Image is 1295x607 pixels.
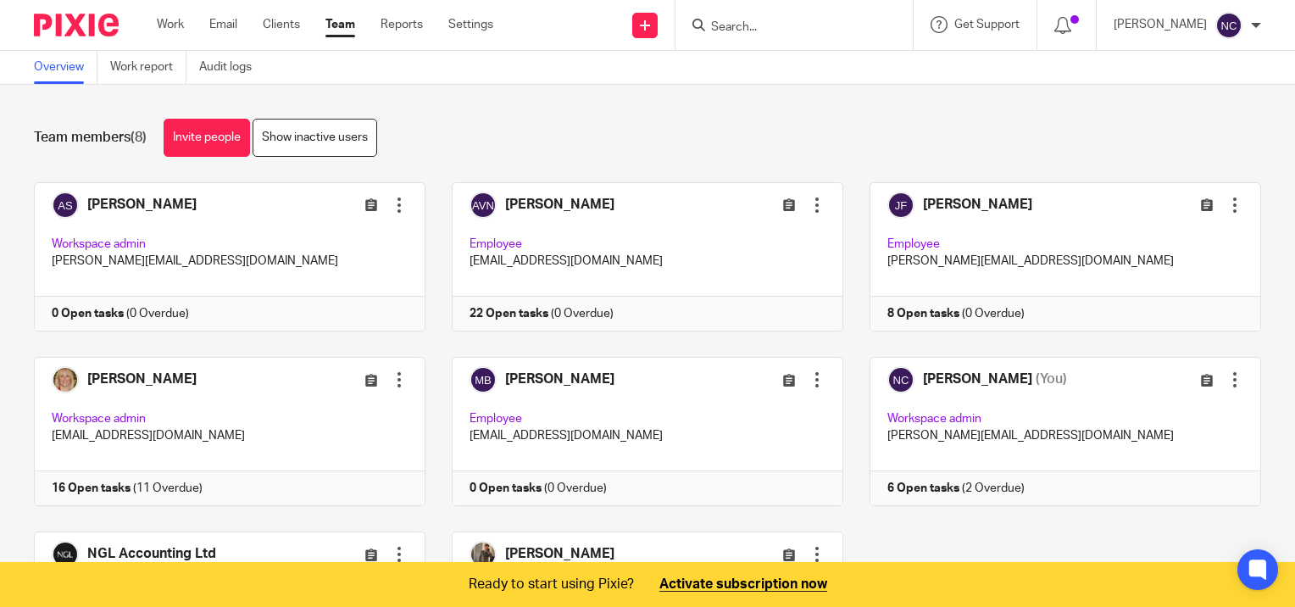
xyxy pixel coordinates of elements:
a: Reports [381,16,423,33]
a: Email [209,16,237,33]
a: Settings [448,16,493,33]
a: Work [157,16,184,33]
a: Clients [263,16,300,33]
a: Invite people [164,119,250,157]
img: svg%3E [1215,12,1242,39]
img: Pixie [34,14,119,36]
a: Team [325,16,355,33]
a: Show inactive users [253,119,377,157]
a: Overview [34,51,97,84]
h1: Team members [34,129,147,147]
a: Audit logs [199,51,264,84]
input: Search [709,20,862,36]
p: [PERSON_NAME] [1114,16,1207,33]
span: (8) [131,131,147,144]
a: Work report [110,51,186,84]
span: Get Support [954,19,1020,31]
